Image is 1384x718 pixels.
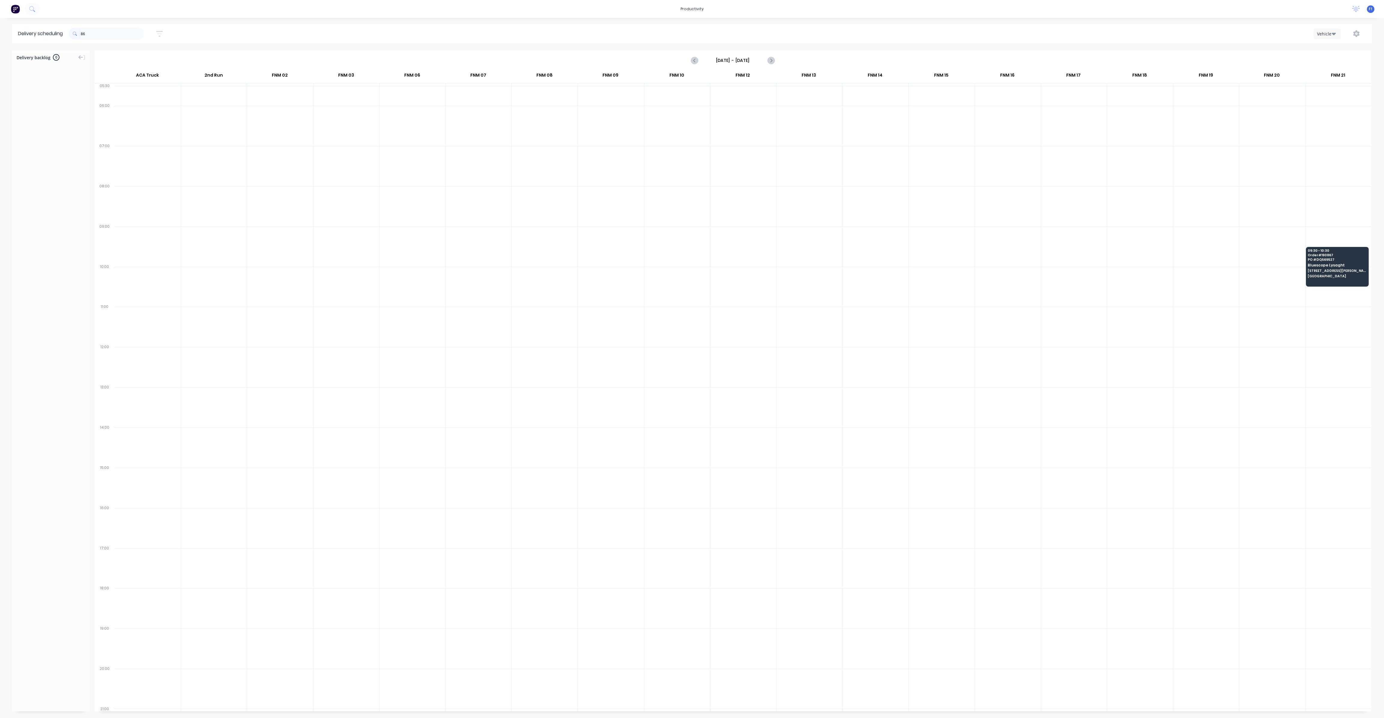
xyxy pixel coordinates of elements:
[114,70,181,83] div: ACA Truck
[1041,70,1106,83] div: FNM 17
[94,424,115,464] div: 14:00
[81,28,144,40] input: Search for orders
[1308,263,1366,267] span: Bluescope Lysaght
[94,504,115,545] div: 16:00
[94,82,115,102] div: 05:30
[12,24,69,43] div: Delivery scheduling
[1107,70,1173,83] div: FNM 18
[94,384,115,424] div: 13:00
[94,303,115,343] div: 11:00
[1239,70,1305,83] div: FNM 20
[94,183,115,223] div: 08:00
[1308,258,1366,261] span: PO # DQ569527
[94,464,115,504] div: 15:00
[379,70,445,83] div: FNM 06
[94,142,115,183] div: 07:00
[1369,6,1373,12] span: F1
[94,263,115,303] div: 10:00
[53,54,59,61] span: 0
[94,102,115,142] div: 06:00
[908,70,974,83] div: FNM 15
[94,223,115,263] div: 09:00
[578,70,643,83] div: FNM 09
[1317,31,1334,37] div: Vehicle
[1308,253,1366,257] span: Order # 190867
[94,343,115,384] div: 12:00
[1314,29,1341,39] button: Vehicle
[644,70,709,83] div: FNM 10
[313,70,379,83] div: FNM 03
[94,665,115,705] div: 20:00
[1173,70,1239,83] div: FNM 19
[94,705,115,713] div: 21:00
[511,70,577,83] div: FNM 08
[776,70,842,83] div: FNM 13
[710,70,776,83] div: FNM 12
[678,5,707,14] div: productivity
[181,70,247,83] div: 2nd Run
[1308,249,1366,252] span: 09:30 - 10:30
[445,70,511,83] div: FNM 07
[247,70,313,83] div: FNM 02
[94,625,115,665] div: 19:00
[1305,70,1371,83] div: FNM 21
[17,54,50,61] span: Delivery backlog
[842,70,908,83] div: FNM 14
[1308,269,1366,272] span: [STREET_ADDRESS][PERSON_NAME]
[11,5,20,14] img: Factory
[94,585,115,625] div: 18:00
[1308,274,1366,278] span: [GEOGRAPHIC_DATA]
[974,70,1040,83] div: FNM 16
[94,545,115,585] div: 17:00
